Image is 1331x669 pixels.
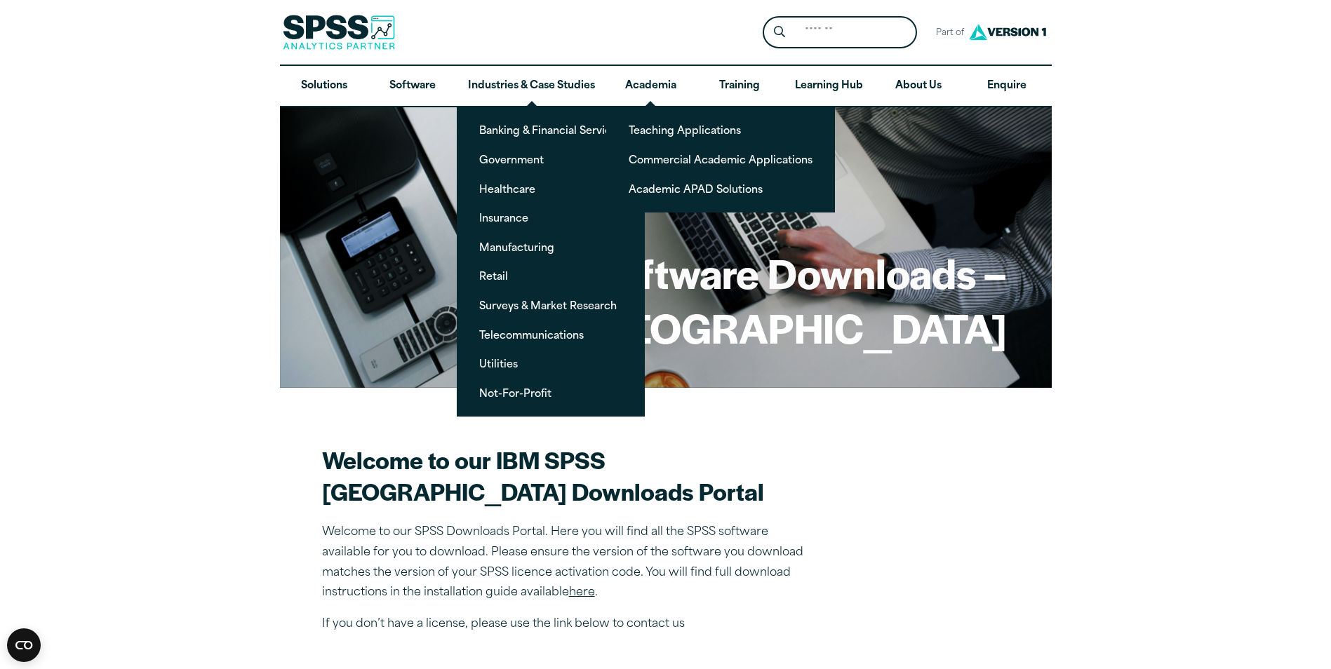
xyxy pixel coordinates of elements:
h1: Software Downloads – [GEOGRAPHIC_DATA] [325,245,1007,354]
a: here [569,587,595,598]
a: Academia [606,66,695,107]
a: Healthcare [468,176,634,202]
a: Insurance [468,205,634,231]
a: About Us [874,66,963,107]
a: Solutions [280,66,368,107]
a: Utilities [468,351,634,377]
p: Welcome to our SPSS Downloads Portal. Here you will find all the SPSS software available for you ... [322,522,813,603]
span: Part of [928,23,965,43]
a: Academic APAD Solutions [617,176,824,202]
a: Government [468,147,634,173]
a: Manufacturing [468,234,634,260]
a: Telecommunications [468,322,634,348]
form: Site Header Search Form [763,16,917,49]
a: Surveys & Market Research [468,292,634,318]
nav: Desktop version of site main menu [280,66,1052,107]
a: Retail [468,263,634,289]
a: Commercial Academic Applications [617,147,824,173]
button: Open CMP widget [7,628,41,662]
p: If you don’t have a license, please use the link below to contact us [322,614,813,635]
img: Version1 Logo [965,19,1050,45]
a: Learning Hub [784,66,874,107]
svg: Search magnifying glass icon [774,26,785,38]
img: SPSS Analytics Partner [283,15,395,50]
a: Training [695,66,783,107]
button: Search magnifying glass icon [766,20,792,46]
a: Enquire [963,66,1051,107]
ul: Industries & Case Studies [457,106,645,417]
h2: Welcome to our IBM SPSS [GEOGRAPHIC_DATA] Downloads Portal [322,444,813,507]
a: Not-For-Profit [468,380,634,406]
a: Teaching Applications [617,117,824,143]
a: Software [368,66,457,107]
a: Industries & Case Studies [457,66,606,107]
ul: Academia [606,106,835,212]
a: Banking & Financial Services [468,117,634,143]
